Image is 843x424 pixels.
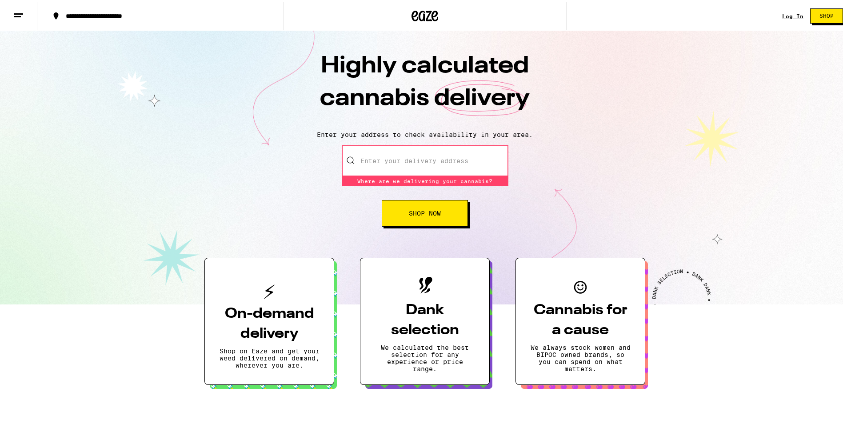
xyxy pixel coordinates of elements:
h3: On-demand delivery [219,302,320,342]
div: Where are we delivering your cannabis? [342,175,508,184]
input: Enter your delivery address [342,144,508,175]
h3: Cannabis for a cause [530,299,631,339]
span: Hi. Need any help? [5,6,64,13]
h1: Highly calculated cannabis delivery [269,48,580,122]
p: Shop on Eaze and get your weed delivered on demand, wherever you are. [219,346,320,367]
span: Shop [819,12,834,17]
p: We calculated the best selection for any experience or price range. [375,342,475,371]
span: Shop Now [409,208,441,215]
button: Cannabis for a causeWe always stock women and BIPOC owned brands, so you can spend on what matters. [515,256,645,383]
button: Shop [810,7,843,22]
button: On-demand deliveryShop on Eaze and get your weed delivered on demand, wherever you are. [204,256,334,383]
button: Dank selectionWe calculated the best selection for any experience or price range. [360,256,490,383]
a: Log In [782,12,803,17]
p: We always stock women and BIPOC owned brands, so you can spend on what matters. [530,342,631,371]
button: Shop Now [382,198,468,225]
p: Enter your address to check availability in your area. [9,129,841,136]
h3: Dank selection [375,299,475,339]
